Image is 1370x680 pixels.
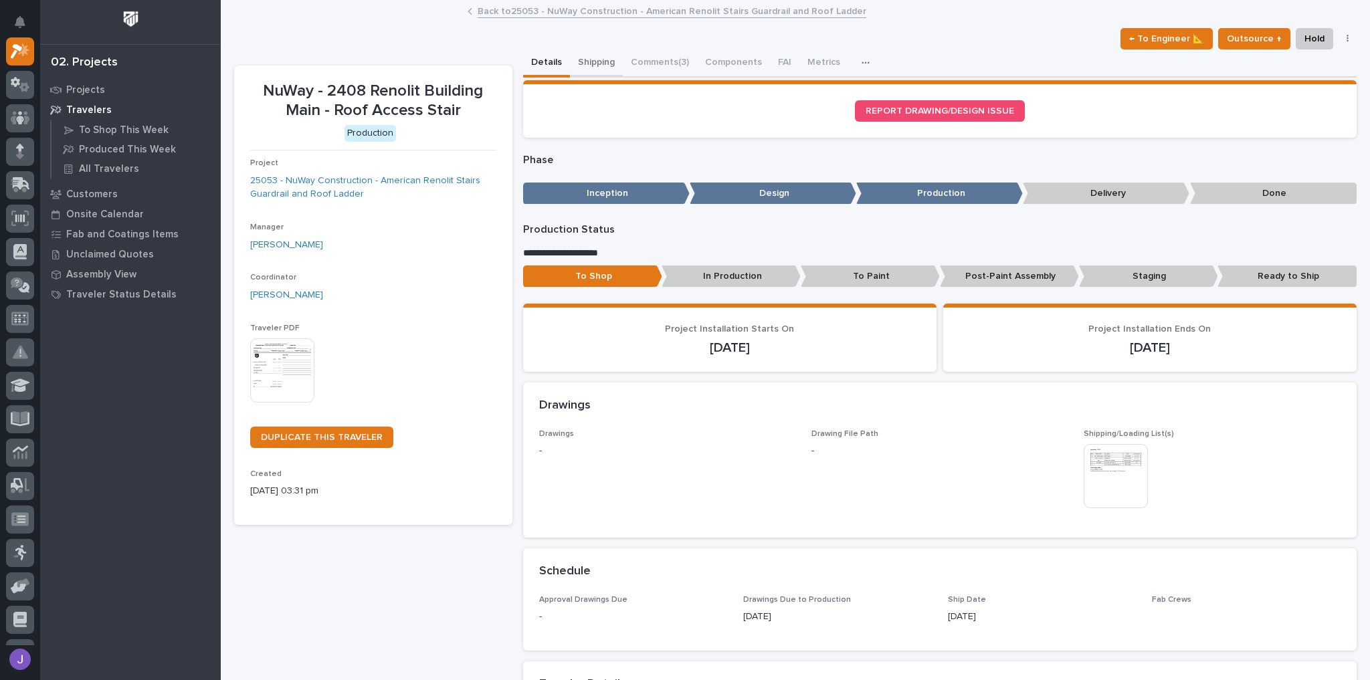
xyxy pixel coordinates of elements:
p: NuWay - 2408 Renolit Building Main - Roof Access Stair [250,82,496,120]
span: Drawings Due to Production [743,596,851,604]
p: Inception [523,183,690,205]
span: Approval Drawings Due [539,596,627,604]
a: [PERSON_NAME] [250,288,323,302]
div: Production [345,125,396,142]
a: Onsite Calendar [40,204,221,224]
a: Travelers [40,100,221,120]
span: Project Installation Starts On [665,324,794,334]
p: All Travelers [79,163,139,175]
p: [DATE] [743,610,932,624]
button: Details [523,49,570,78]
a: Back to25053 - NuWay Construction - American Renolit Stairs Guardrail and Roof Ladder [478,3,866,18]
img: Workspace Logo [118,7,143,31]
p: Staging [1079,265,1218,288]
a: Projects [40,80,221,100]
p: Ready to Ship [1217,265,1357,288]
p: [DATE] [539,340,920,356]
span: Ship Date [948,596,986,604]
p: - [539,444,795,458]
a: DUPLICATE THIS TRAVELER [250,427,393,448]
a: Customers [40,184,221,204]
span: Hold [1304,31,1325,47]
span: Coordinator [250,273,296,281]
a: Fab and Coatings Items [40,224,221,244]
a: 25053 - NuWay Construction - American Renolit Stairs Guardrail and Roof Ladder [250,174,496,202]
p: Projects [66,84,105,96]
p: Travelers [66,104,112,116]
p: Onsite Calendar [66,209,144,221]
span: Drawings [539,430,574,438]
p: Produced This Week [79,144,176,156]
span: REPORT DRAWING/DESIGN ISSUE [866,106,1014,116]
span: Drawing File Path [811,430,878,438]
p: Delivery [1023,183,1189,205]
p: [DATE] [948,610,1137,624]
a: Unclaimed Quotes [40,244,221,264]
span: Manager [250,223,284,231]
p: Assembly View [66,269,136,281]
p: [DATE] [959,340,1341,356]
button: Hold [1296,28,1333,49]
a: Produced This Week [52,140,221,158]
p: Done [1190,183,1357,205]
span: Project Installation Ends On [1088,324,1211,334]
p: Traveler Status Details [66,289,177,301]
p: Design [690,183,856,205]
button: Comments (3) [623,49,697,78]
a: [PERSON_NAME] [250,238,323,252]
span: Traveler PDF [250,324,300,332]
span: Project [250,159,278,167]
a: All Travelers [52,159,221,178]
span: Created [250,470,282,478]
span: DUPLICATE THIS TRAVELER [261,433,383,442]
p: Phase [523,154,1357,166]
p: In Production [662,265,801,288]
button: Components [697,49,770,78]
button: Metrics [799,49,848,78]
p: [DATE] 03:31 pm [250,484,496,498]
p: Post-Paint Assembly [940,265,1079,288]
a: Assembly View [40,264,221,284]
a: To Shop This Week [52,120,221,139]
p: - [539,610,728,624]
button: Shipping [570,49,623,78]
span: Fab Crews [1152,596,1191,604]
button: users-avatar [6,645,34,673]
div: 02. Projects [51,55,118,70]
span: ← To Engineer 📐 [1129,31,1204,47]
span: Shipping/Loading List(s) [1084,430,1174,438]
p: Unclaimed Quotes [66,249,154,261]
button: Notifications [6,8,34,36]
p: - [811,444,814,458]
button: ← To Engineer 📐 [1120,28,1213,49]
p: Production [856,183,1023,205]
h2: Schedule [539,564,591,579]
span: Outsource ↑ [1227,31,1282,47]
p: To Shop This Week [79,124,169,136]
button: FAI [770,49,799,78]
p: Fab and Coatings Items [66,229,179,241]
a: Traveler Status Details [40,284,221,304]
div: Notifications [17,16,34,37]
p: To Paint [801,265,940,288]
p: Customers [66,189,118,201]
a: REPORT DRAWING/DESIGN ISSUE [855,100,1025,122]
button: Outsource ↑ [1218,28,1290,49]
p: Production Status [523,223,1357,236]
h2: Drawings [539,399,591,413]
p: To Shop [523,265,662,288]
